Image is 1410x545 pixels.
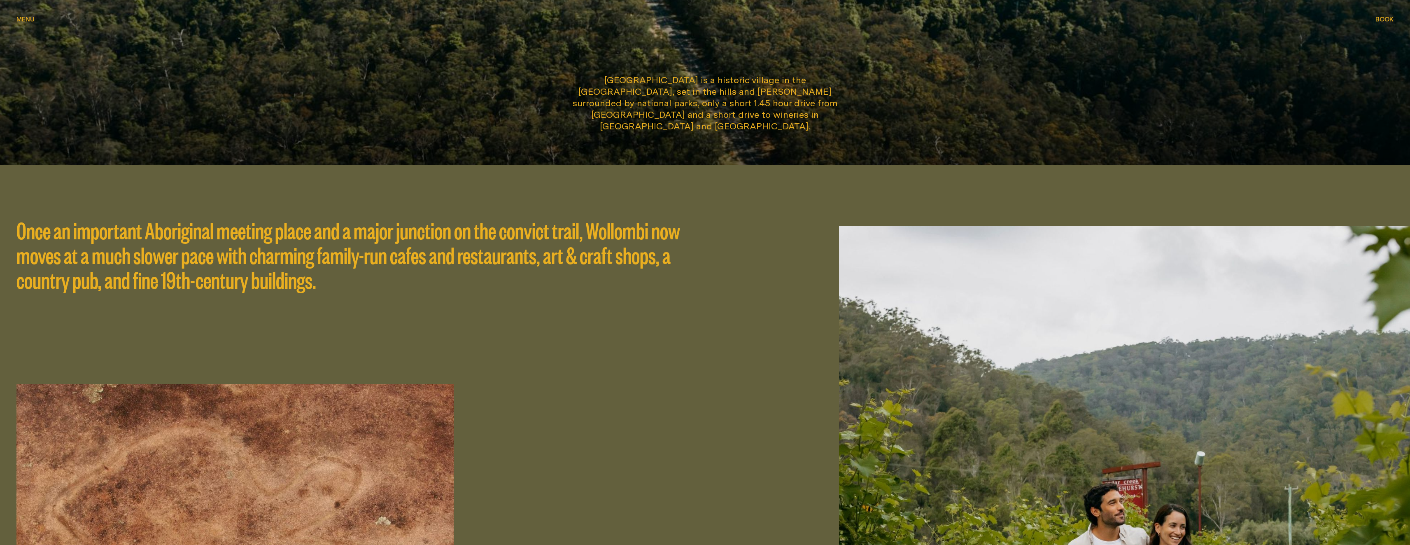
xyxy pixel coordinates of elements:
[16,15,35,25] button: show menu
[1375,16,1394,22] span: Book
[567,74,844,132] p: [GEOGRAPHIC_DATA] is a historic village in the [GEOGRAPHIC_DATA], set in the hills and [PERSON_NA...
[16,218,689,292] p: Once an important Aboriginal meeting place and a major junction on the convict trail, Wollombi no...
[16,16,35,22] span: Menu
[1375,15,1394,25] button: show booking tray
